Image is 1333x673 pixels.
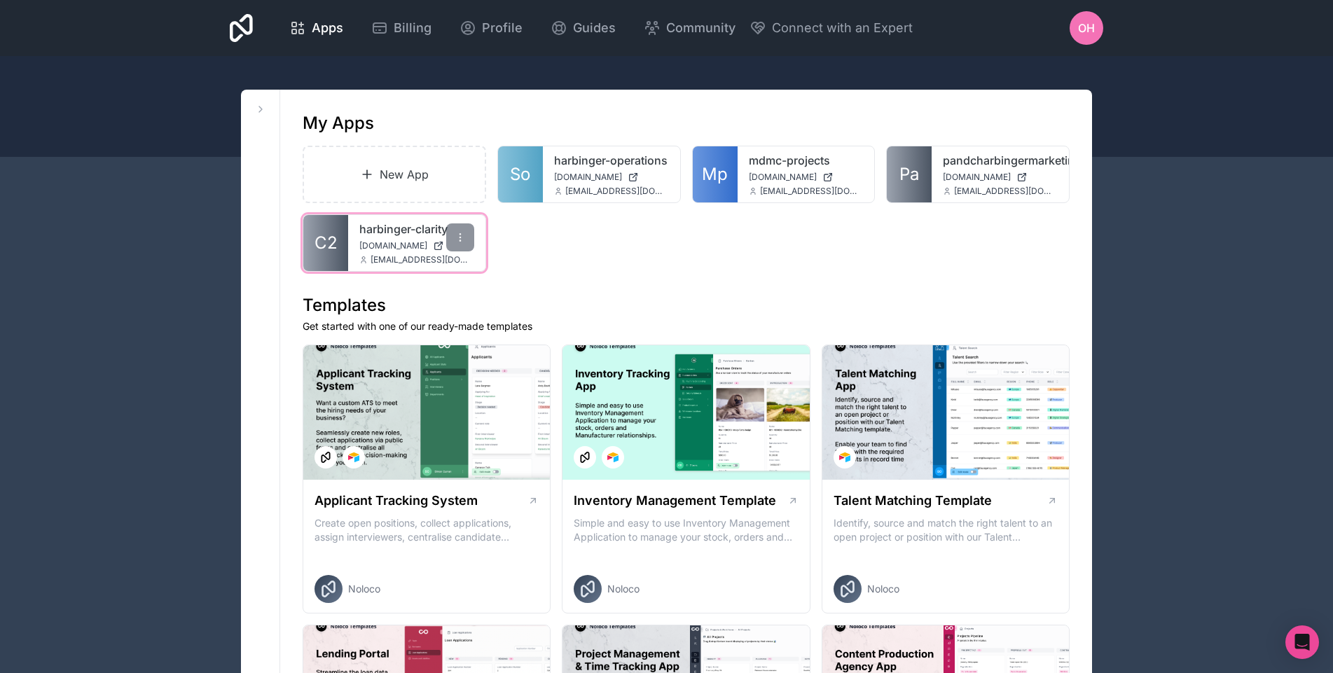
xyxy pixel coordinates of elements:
span: Apps [312,18,343,38]
a: Billing [360,13,443,43]
span: So [510,163,530,186]
a: Mp [693,146,738,202]
span: Community [666,18,735,38]
a: Community [633,13,747,43]
img: Airtable Logo [607,452,619,463]
button: Connect with an Expert [750,18,913,38]
h1: My Apps [303,112,374,134]
div: Open Intercom Messenger [1285,625,1319,659]
span: [DOMAIN_NAME] [749,172,817,183]
a: Guides [539,13,627,43]
a: harbinger-operations [554,152,669,169]
a: [DOMAIN_NAME] [943,172,1058,183]
span: [EMAIL_ADDRESS][DOMAIN_NAME] [565,186,669,197]
span: Pa [899,163,919,186]
span: Noloco [867,582,899,596]
a: [DOMAIN_NAME] [749,172,864,183]
a: Profile [448,13,534,43]
span: Mp [702,163,728,186]
span: [DOMAIN_NAME] [943,172,1011,183]
span: Profile [482,18,523,38]
h1: Templates [303,294,1070,317]
a: mdmc-projects [749,152,864,169]
span: [EMAIL_ADDRESS][DOMAIN_NAME] [954,186,1058,197]
span: Billing [394,18,431,38]
span: Connect with an Expert [772,18,913,38]
a: So [498,146,543,202]
img: Airtable Logo [839,452,850,463]
p: Get started with one of our ready-made templates [303,319,1070,333]
a: [DOMAIN_NAME] [554,172,669,183]
a: [DOMAIN_NAME] [359,240,474,251]
span: [EMAIL_ADDRESS][DOMAIN_NAME] [760,186,864,197]
span: C2 [315,232,338,254]
p: Identify, source and match the right talent to an open project or position with our Talent Matchi... [834,516,1058,544]
p: Simple and easy to use Inventory Management Application to manage your stock, orders and Manufact... [574,516,798,544]
h1: Inventory Management Template [574,491,776,511]
a: Apps [278,13,354,43]
p: Create open positions, collect applications, assign interviewers, centralise candidate feedback a... [315,516,539,544]
span: [DOMAIN_NAME] [554,172,622,183]
span: Noloco [607,582,640,596]
a: pandcharbingermarketing [943,152,1058,169]
a: C2 [303,215,348,271]
a: Pa [887,146,932,202]
span: OH [1078,20,1095,36]
a: harbinger-clarity [359,221,474,237]
span: [EMAIL_ADDRESS][DOMAIN_NAME] [371,254,474,265]
span: Guides [573,18,616,38]
a: New App [303,146,486,203]
h1: Talent Matching Template [834,491,992,511]
span: [DOMAIN_NAME] [359,240,427,251]
img: Airtable Logo [348,452,359,463]
h1: Applicant Tracking System [315,491,478,511]
span: Noloco [348,582,380,596]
